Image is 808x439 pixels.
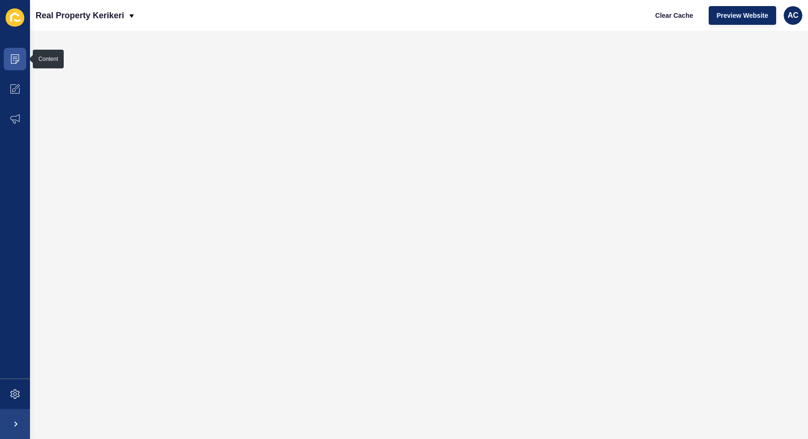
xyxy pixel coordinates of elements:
[647,6,701,25] button: Clear Cache
[717,11,768,20] span: Preview Website
[38,55,58,63] div: Content
[36,4,124,27] p: Real Property Kerikeri
[709,6,776,25] button: Preview Website
[787,11,798,20] span: AC
[655,11,693,20] span: Clear Cache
